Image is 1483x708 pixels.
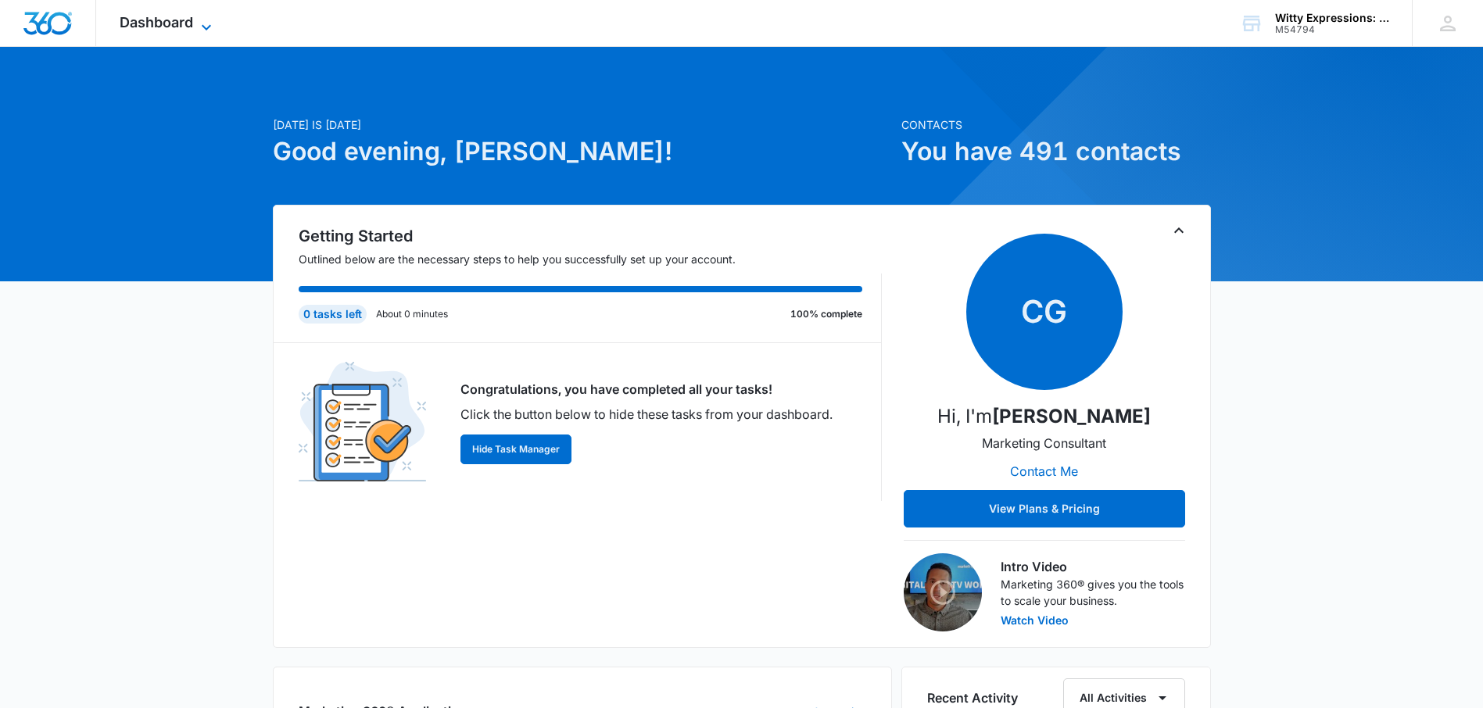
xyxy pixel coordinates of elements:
h2: Getting Started [299,224,882,248]
p: Marketing Consultant [982,434,1106,452]
button: View Plans & Pricing [904,490,1185,527]
strong: [PERSON_NAME] [992,405,1151,427]
div: 0 tasks left [299,305,367,324]
h1: You have 491 contacts [901,133,1211,170]
p: [DATE] is [DATE] [273,116,892,133]
div: account name [1275,12,1389,24]
p: Click the button below to hide these tasks from your dashboard. [460,405,833,424]
img: Intro Video [904,553,982,631]
button: Toggle Collapse [1170,221,1188,240]
h3: Intro Video [1001,557,1185,576]
p: 100% complete [790,307,862,321]
h6: Recent Activity [927,688,1018,707]
p: Hi, I'm [937,402,1151,431]
p: Contacts [901,116,1211,133]
p: About 0 minutes [376,307,448,321]
p: Marketing 360® gives you the tools to scale your business. [1001,576,1185,609]
h1: Good evening, [PERSON_NAME]! [273,133,892,170]
button: Watch Video [1001,615,1069,626]
p: Congratulations, you have completed all your tasks! [460,380,833,399]
span: Dashboard [120,14,193,30]
span: CG [966,234,1123,390]
button: Contact Me [994,452,1094,490]
div: account id [1275,24,1389,35]
button: Hide Task Manager [460,434,571,464]
p: Outlined below are the necessary steps to help you successfully set up your account. [299,251,882,267]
